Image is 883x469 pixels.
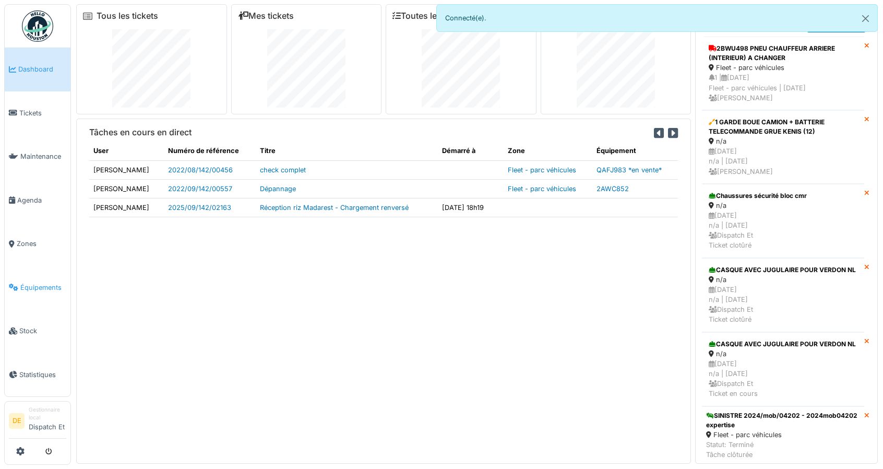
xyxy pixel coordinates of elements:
div: n/a [709,349,857,359]
a: 1 GARDE BOUE CAMION + BATTERIE TELECOMMANDE GRUE KENIS (12) n/a [DATE]n/a | [DATE] [PERSON_NAME] [702,110,864,184]
th: Zone [504,142,593,160]
a: Toutes les tâches [392,11,470,21]
div: Connecté(e). [436,4,878,32]
div: n/a [709,201,857,210]
img: Badge_color-CXgf-gQk.svg [22,10,53,42]
a: 2025/09/142/02163 [168,204,231,212]
div: [DATE] n/a | [DATE] Dispatch Et Ticket clotûré [709,210,857,251]
span: Équipements [20,283,66,292]
span: translation missing: fr.shared.user [93,147,109,155]
a: 2022/09/142/00557 [168,185,232,193]
a: Maintenance [5,135,70,179]
span: Dashboard [18,64,66,74]
div: [DATE] n/a | [DATE] Dispatch Et Ticket en cours [709,359,857,399]
div: Fleet - parc véhicules [709,63,857,73]
span: Stock [19,326,66,336]
a: Stock [5,309,70,353]
button: Close [854,5,877,32]
th: Démarré à [438,142,503,160]
a: Chaussures sécurité bloc cmr n/a [DATE]n/a | [DATE] Dispatch EtTicket clotûré [702,184,864,258]
td: [PERSON_NAME] [89,179,164,198]
span: Tickets [19,108,66,118]
a: QAFJ983 *en vente* [596,166,662,174]
a: Zones [5,222,70,266]
div: 1 GARDE BOUE CAMION + BATTERIE TELECOMMANDE GRUE KENIS (12) [709,118,857,136]
a: Fleet - parc véhicules [508,166,576,174]
a: Agenda [5,179,70,222]
span: Agenda [17,195,66,205]
div: SINISTRE 2024/mob/04202 - 2024mob04202 expertise [706,411,860,430]
a: CASQUE AVEC JUGULAIRE POUR VERDON NL n/a [DATE]n/a | [DATE] Dispatch EtTicket clotûré [702,258,864,332]
a: Dépannage [260,185,296,193]
a: Mes tickets [238,11,294,21]
div: n/a [709,275,857,285]
td: [PERSON_NAME] [89,198,164,217]
div: [DATE] n/a | [DATE] [PERSON_NAME] [709,146,857,177]
div: Chaussures sécurité bloc cmr [709,191,857,201]
a: Équipements [5,266,70,310]
div: 2BWU498 PNEU CHAUFFEUR ARRIERE (INTERIEUR) A CHANGER [709,44,857,63]
a: DE Gestionnaire localDispatch Et [9,406,66,439]
h6: Tâches en cours en direct [89,127,192,137]
div: n/a [709,136,857,146]
a: SINISTRE 2024/mob/04202 - 2024mob04202 expertise Fleet - parc véhicules Statut: TerminéTâche clôt... [702,406,864,465]
div: Fleet - parc véhicules [706,430,860,440]
a: 2022/08/142/00456 [168,166,233,174]
div: [DATE] n/a | [DATE] Dispatch Et Ticket clotûré [709,285,857,325]
td: [DATE] 18h19 [438,198,503,217]
a: Fleet - parc véhicules [508,185,576,193]
th: Équipement [592,142,678,160]
li: DE [9,413,25,429]
div: 1 | [DATE] Fleet - parc véhicules | [DATE] [PERSON_NAME] [709,73,857,103]
a: 2BWU498 PNEU CHAUFFEUR ARRIERE (INTERIEUR) A CHANGER Fleet - parc véhicules 1 |[DATE]Fleet - parc... [702,37,864,110]
div: CASQUE AVEC JUGULAIRE POUR VERDON NL [709,339,857,349]
li: Dispatch Et [29,406,66,436]
span: Maintenance [20,151,66,161]
th: Numéro de référence [164,142,256,160]
div: Gestionnaire local [29,406,66,422]
a: check complet [260,166,306,174]
a: CASQUE AVEC JUGULAIRE POUR VERDON NL n/a [DATE]n/a | [DATE] Dispatch EtTicket en cours [702,332,864,406]
div: Statut: Terminé Tâche clôturée [706,440,860,460]
a: Statistiques [5,353,70,397]
a: Réception riz Madarest - Chargement renversé [260,204,409,212]
a: 2AWC852 [596,185,629,193]
a: Tous les tickets [97,11,158,21]
a: Tickets [5,91,70,135]
div: CASQUE AVEC JUGULAIRE POUR VERDON NL [709,265,857,275]
th: Titre [256,142,438,160]
span: Statistiques [19,370,66,380]
span: Zones [17,239,66,249]
a: Dashboard [5,48,70,91]
td: [PERSON_NAME] [89,160,164,179]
